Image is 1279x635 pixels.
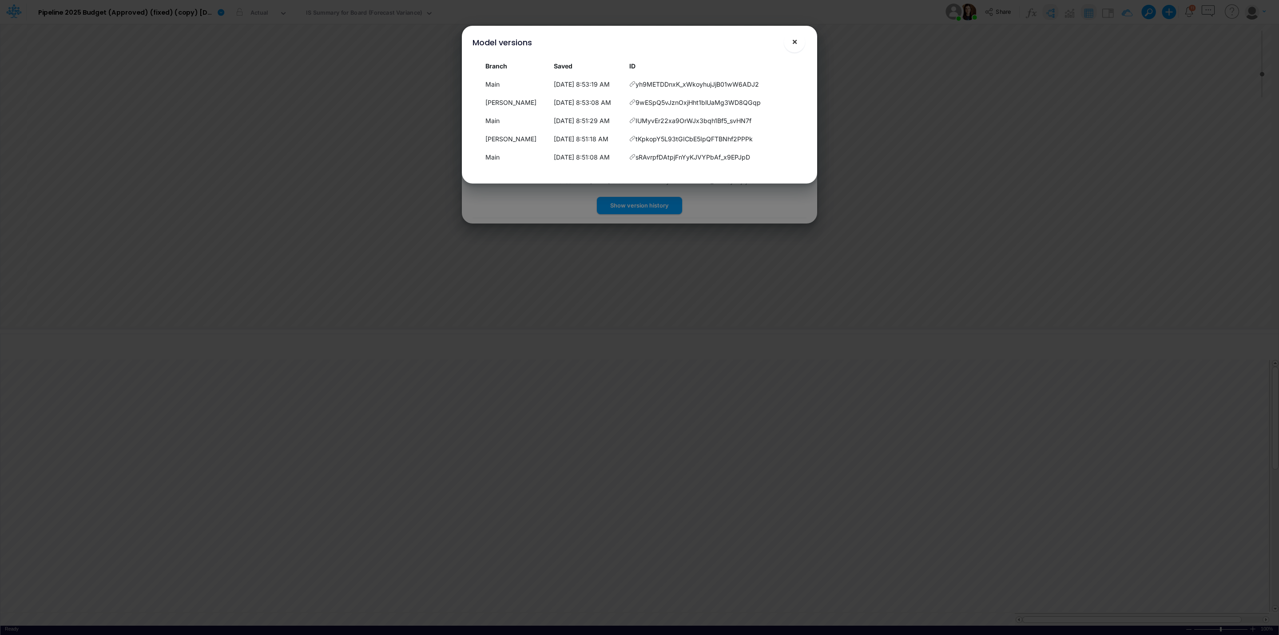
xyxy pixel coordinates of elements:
span: Copy hyperlink to this version of the model [629,152,636,162]
div: Model versions [473,36,532,48]
td: Main [481,75,550,93]
span: × [792,36,798,47]
td: [DATE] 8:51:18 AM [550,129,625,148]
span: Copy hyperlink to this version of the model [629,116,636,125]
span: Copy hyperlink to this version of the model [629,134,636,144]
td: [DATE] 8:51:29 AM [550,111,625,129]
td: Main [481,148,550,166]
span: Copy hyperlink to this version of the model [629,80,636,89]
td: [DATE] 8:53:08 AM [550,93,625,111]
td: Main [481,111,550,129]
th: Local date/time when this version was saved [550,57,625,75]
span: Copy hyperlink to this version of the model [629,98,636,107]
button: Close [784,31,805,52]
th: Branch [481,57,550,75]
span: 9wESpQ5vJznOxjHht1blUaMg3WD8QGqp [636,98,761,107]
button: ! [761,38,771,49]
td: [DATE] 8:53:19 AM [550,75,625,93]
span: IUMyvEr22xa9OrWJx3bqh1Bf5_svHN7f [636,116,751,125]
td: [PERSON_NAME] [481,129,550,148]
td: [PERSON_NAME] [481,93,550,111]
span: sRAvrpfDAtpjFnYyKJVYPbAf_x9EPJpD [636,152,750,162]
td: [DATE] 8:51:08 AM [550,148,625,166]
span: tKpkopY5L93tGICbE5IpQFTBNhf2PPPk [636,134,753,144]
span: yh9METDDnxK_xWkoyhujJjB01wW6ADJ2 [636,80,759,89]
th: ID [625,57,787,75]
